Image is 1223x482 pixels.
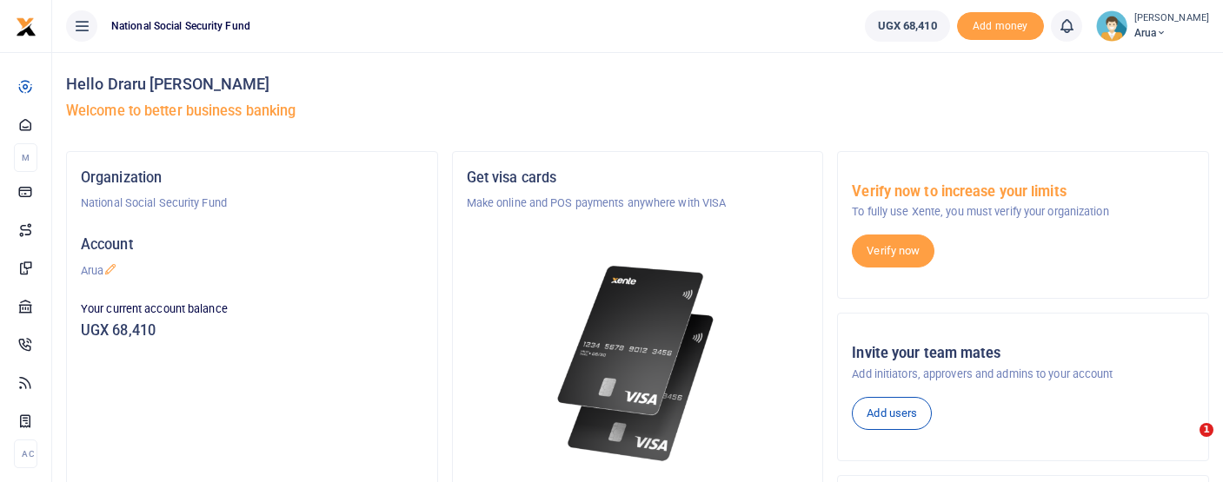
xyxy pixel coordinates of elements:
[552,254,723,473] img: xente-_physical_cards.png
[14,439,37,468] li: Ac
[81,300,423,318] p: Your current account balance
[852,203,1194,221] p: To fully use Xente, you must verify your organization
[957,12,1044,41] li: Toup your wallet
[81,195,423,212] p: National Social Security Fund
[66,75,1209,94] h4: Hello Draru [PERSON_NAME]
[1096,10,1209,42] a: profile-user [PERSON_NAME] Arua
[467,195,809,212] p: Make online and POS payments anywhere with VISA
[81,236,423,254] h5: Account
[1134,11,1209,26] small: [PERSON_NAME]
[467,169,809,187] h5: Get visa cards
[1200,423,1213,437] span: 1
[957,12,1044,41] span: Add money
[16,19,37,32] a: logo-small logo-large logo-large
[878,17,937,35] span: UGX 68,410
[852,397,932,430] a: Add users
[104,18,257,34] span: National Social Security Fund
[81,169,423,187] h5: Organization
[852,345,1194,362] h5: Invite your team mates
[852,183,1194,201] h5: Verify now to increase your limits
[1164,423,1206,465] iframe: Intercom live chat
[858,10,957,42] li: Wallet ballance
[852,234,934,267] a: Verify now
[957,18,1044,31] a: Add money
[1134,25,1209,41] span: Arua
[81,322,423,340] h5: UGX 68,410
[865,10,950,42] a: UGX 68,410
[81,262,423,280] p: Arua
[852,366,1194,383] p: Add initiators, approvers and admins to your account
[66,102,1209,120] h5: Welcome to better business banking
[1096,10,1127,42] img: profile-user
[16,17,37,37] img: logo-small
[14,143,37,172] li: M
